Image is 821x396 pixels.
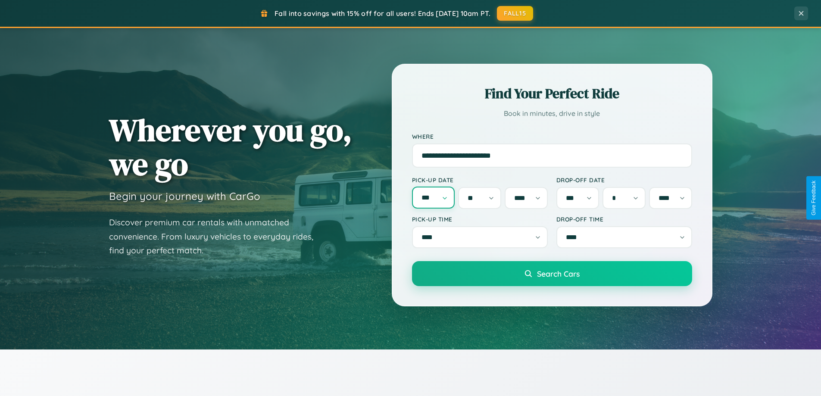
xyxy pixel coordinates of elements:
[275,9,490,18] span: Fall into savings with 15% off for all users! Ends [DATE] 10am PT.
[412,215,548,223] label: Pick-up Time
[109,215,325,258] p: Discover premium car rentals with unmatched convenience. From luxury vehicles to everyday rides, ...
[556,215,692,223] label: Drop-off Time
[412,261,692,286] button: Search Cars
[109,113,352,181] h1: Wherever you go, we go
[412,107,692,120] p: Book in minutes, drive in style
[412,84,692,103] h2: Find Your Perfect Ride
[412,133,692,140] label: Where
[556,176,692,184] label: Drop-off Date
[497,6,533,21] button: FALL15
[412,176,548,184] label: Pick-up Date
[811,181,817,215] div: Give Feedback
[537,269,580,278] span: Search Cars
[109,190,260,203] h3: Begin your journey with CarGo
